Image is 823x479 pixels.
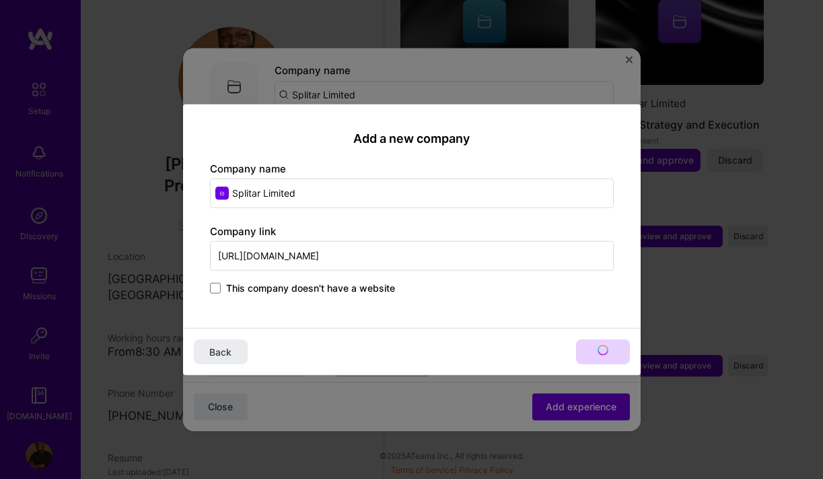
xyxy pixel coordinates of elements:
span: This company doesn't have a website [226,282,395,295]
button: Back [194,340,248,364]
span: Back [209,345,231,358]
label: Company link [210,225,276,238]
input: Enter link [210,241,614,271]
input: Enter name [210,179,614,208]
label: Company name [210,162,286,175]
h2: Add a new company [210,131,614,146]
